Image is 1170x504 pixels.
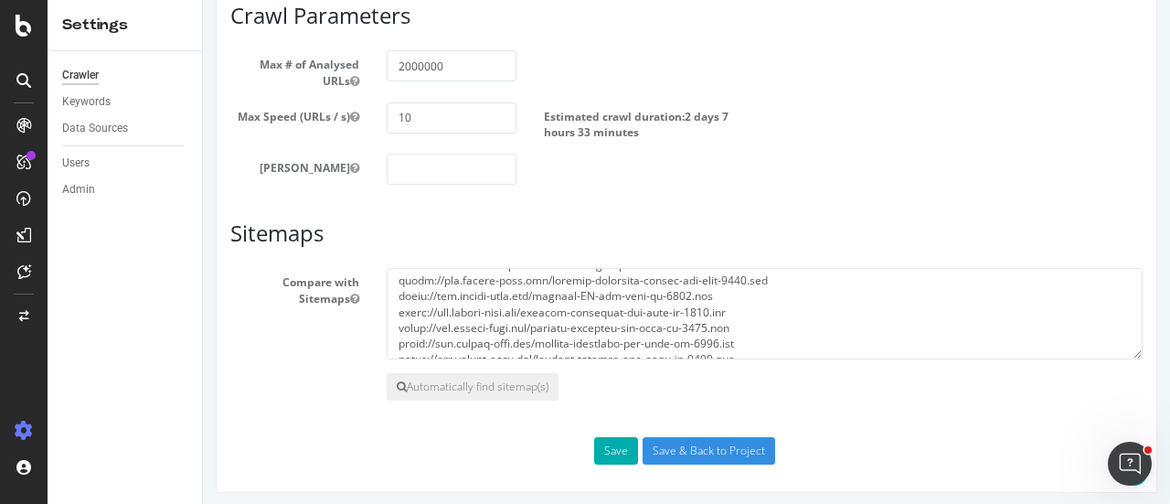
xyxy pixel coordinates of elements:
[62,119,128,138] div: Data Sources
[62,66,189,85] a: Crawler
[14,154,170,176] label: [PERSON_NAME]
[62,66,99,85] div: Crawler
[184,373,356,401] button: Automatically find sitemap(s)
[62,154,90,173] div: Users
[62,180,189,199] a: Admin
[27,221,940,245] h3: Sitemaps
[391,437,435,465] button: Save
[62,119,189,138] a: Data Sources
[147,109,156,124] button: Max Speed (URLs / s)
[27,4,940,27] h3: Crawl Parameters
[184,268,940,359] textarea: lorem://ips.dolors-amet.con/adipisc-elits-doe-temp-in-8478.utl etdol://mag.aliqua-enim.adm/veniam...
[14,50,170,88] label: Max # of Analysed URLs
[341,102,548,140] label: Estimated crawl duration:
[1108,442,1152,486] iframe: Intercom live chat
[440,437,572,465] input: Save & Back to Project
[62,92,111,112] div: Keywords
[147,73,156,89] button: Max # of Analysed URLs
[62,180,95,199] div: Admin
[62,92,189,112] a: Keywords
[62,15,187,36] div: Settings
[147,160,156,176] button: [PERSON_NAME]
[14,268,170,306] label: Compare with Sitemaps
[62,154,189,173] a: Users
[341,109,526,140] span: 2 days 7 hours 33 minutes
[14,102,170,124] label: Max Speed (URLs / s)
[147,291,156,306] button: Compare with Sitemaps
